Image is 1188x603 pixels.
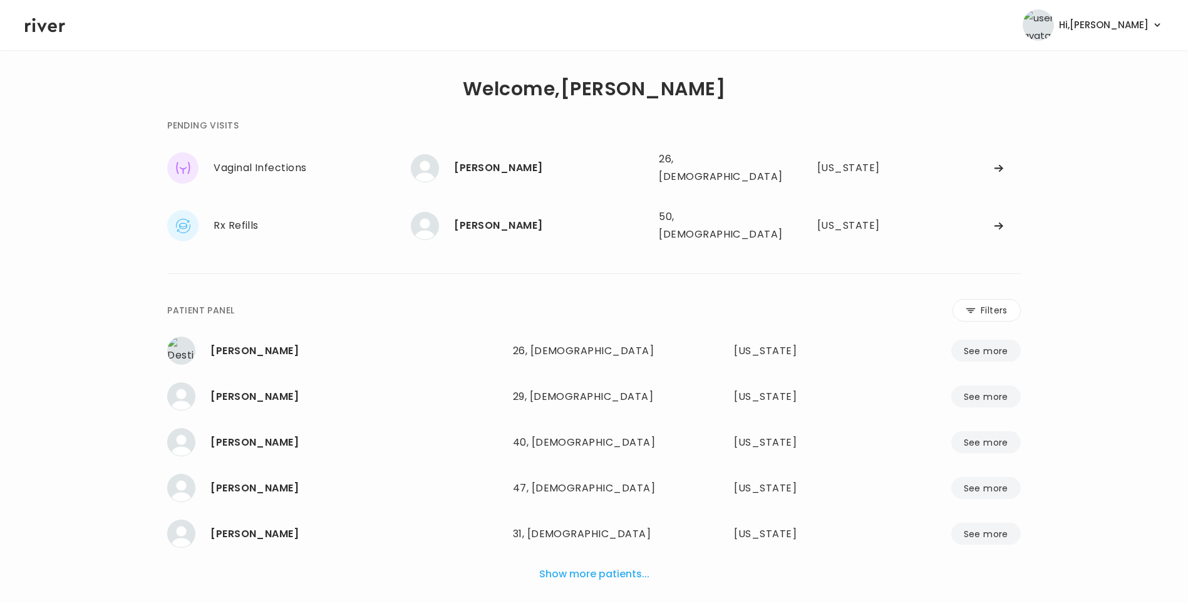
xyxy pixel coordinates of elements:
div: William Whitson [210,525,503,543]
div: 26, [DEMOGRAPHIC_DATA] [513,342,676,360]
button: Show more patients... [534,560,654,588]
img: user avatar [1023,9,1054,41]
button: See more [951,477,1021,499]
div: Alabama [817,217,897,234]
div: Alabama [734,434,848,451]
div: Sandra Espindola [210,480,503,497]
div: 31, [DEMOGRAPHIC_DATA] [513,525,676,543]
div: Destiny Ford [210,342,503,360]
img: LAUREN RODRIGUEZ [167,428,195,456]
span: Hi, [PERSON_NAME] [1059,16,1149,34]
button: See more [951,340,1021,362]
div: LAUREN RODRIGUEZ [210,434,503,451]
div: Virginia [734,480,848,497]
img: Sandra Espindola [167,474,195,502]
div: Brianna Barrios [210,388,503,406]
div: Vaginal Infections [214,159,411,177]
div: Tennessee [734,525,848,543]
div: PATIENT PANEL [167,303,234,318]
button: See more [951,431,1021,453]
button: See more [951,523,1021,545]
div: 50, [DEMOGRAPHIC_DATA] [659,208,773,243]
div: 47, [DEMOGRAPHIC_DATA] [513,480,676,497]
img: William Whitson [167,520,195,548]
div: Texas [817,159,897,177]
div: 40, [DEMOGRAPHIC_DATA] [513,434,676,451]
button: user avatarHi,[PERSON_NAME] [1023,9,1163,41]
img: RITA SHEPARD [411,212,439,240]
button: See more [951,385,1021,407]
div: 26, [DEMOGRAPHIC_DATA] [659,150,773,186]
button: Filters [953,299,1021,322]
div: Ruth Bennett [454,159,649,177]
img: Destiny Ford [167,337,195,365]
h1: Welcome, [PERSON_NAME] [463,80,725,98]
img: Brianna Barrios [167,382,195,411]
div: Florida [734,342,848,360]
div: RITA SHEPARD [454,217,649,234]
div: Rx Refills [214,217,411,234]
img: Ruth Bennett [411,154,439,182]
div: Texas [734,388,848,406]
div: PENDING VISITS [167,118,239,133]
div: 29, [DEMOGRAPHIC_DATA] [513,388,676,406]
